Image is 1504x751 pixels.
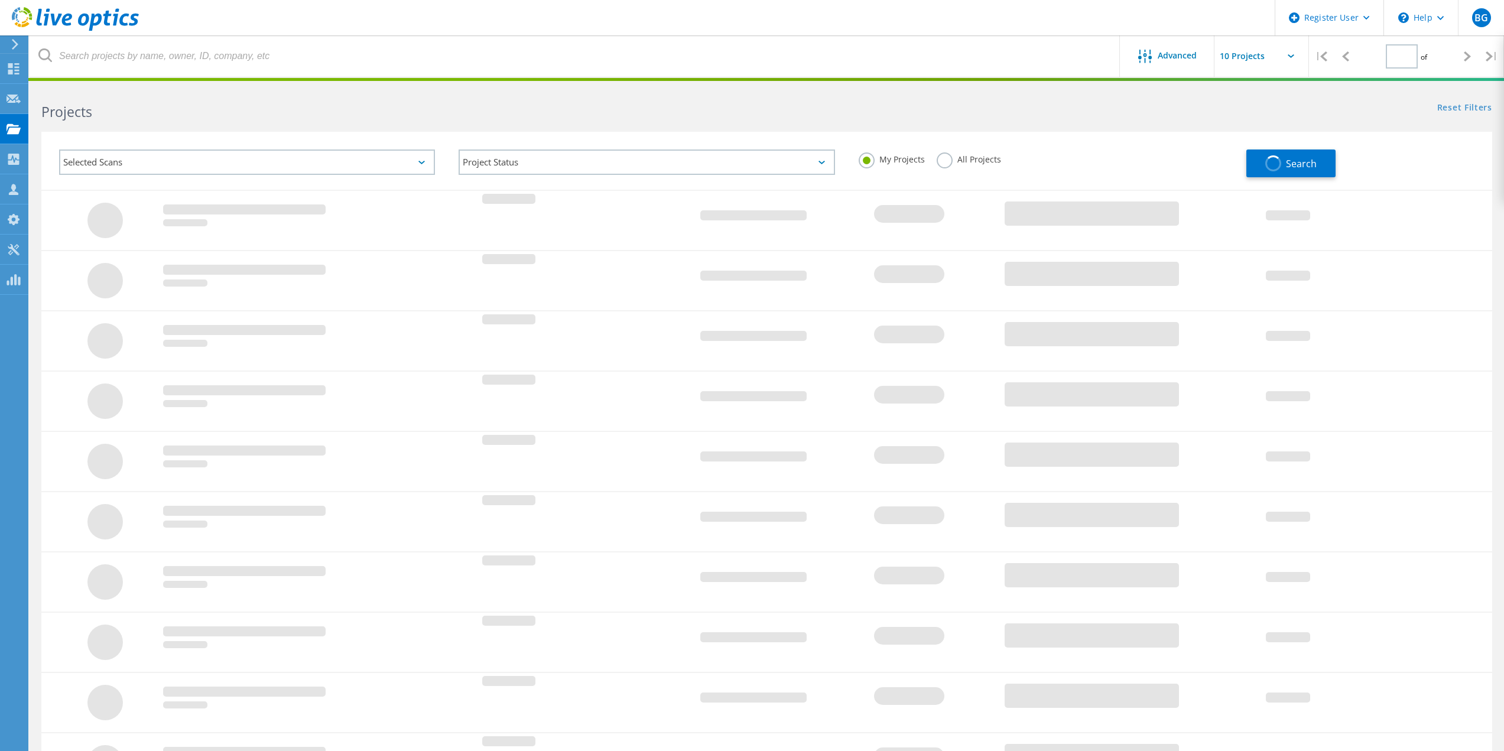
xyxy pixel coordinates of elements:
span: of [1421,52,1427,62]
span: Search [1286,157,1317,170]
span: BG [1474,13,1488,22]
b: Projects [41,102,92,121]
a: Reset Filters [1437,103,1492,113]
div: | [1480,35,1504,77]
label: All Projects [937,152,1001,164]
label: My Projects [859,152,925,164]
span: Advanced [1158,51,1197,60]
div: | [1309,35,1333,77]
input: Search projects by name, owner, ID, company, etc [30,35,1120,77]
a: Live Optics Dashboard [12,25,139,33]
button: Search [1246,149,1336,177]
svg: \n [1398,12,1409,23]
div: Project Status [459,149,834,175]
div: Selected Scans [59,149,435,175]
